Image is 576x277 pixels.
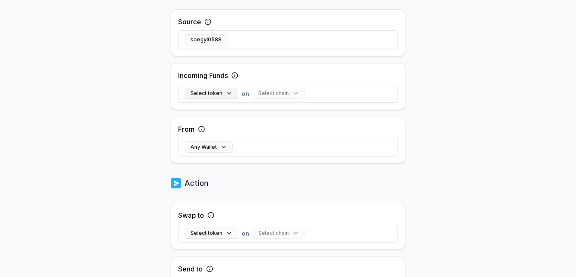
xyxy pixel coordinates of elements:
button: Select token [185,88,238,99]
p: Action [184,177,208,189]
label: From [178,124,195,134]
label: Incoming Funds [178,70,228,81]
button: Select token [185,228,238,239]
button: Any Wallet [185,141,233,153]
label: Source [178,17,201,27]
label: Swap to [178,210,204,220]
span: on [242,229,249,238]
span: on [242,89,249,98]
button: soegyi0588 [185,34,227,45]
img: logo [171,177,181,189]
label: Send to [178,264,203,274]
